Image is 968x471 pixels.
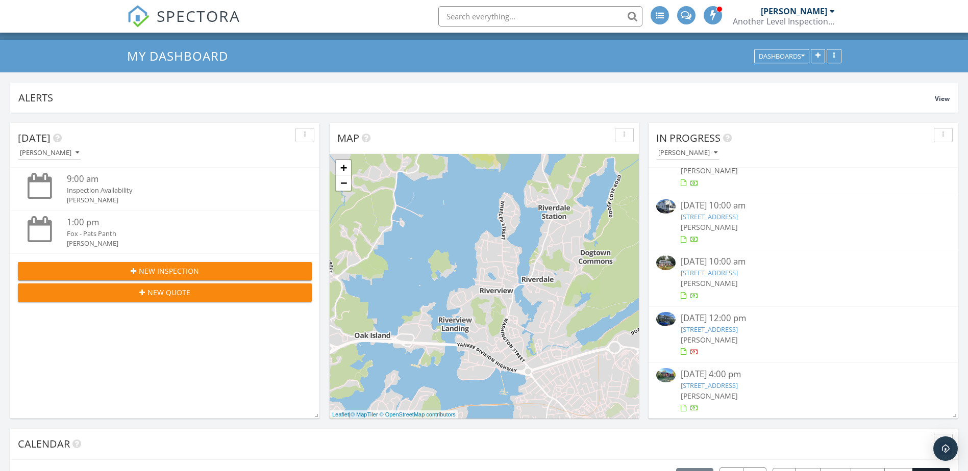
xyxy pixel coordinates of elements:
[656,199,676,214] img: 9530054%2Fcover_photos%2FZuNgCRyRBEyarqfm5DBt%2Fsmall.jpg
[18,146,81,160] button: [PERSON_NAME]
[681,268,738,277] a: [STREET_ADDRESS]
[127,14,240,35] a: SPECTORA
[351,411,378,417] a: © MapTiler
[127,47,237,64] a: My Dashboard
[67,239,287,248] div: [PERSON_NAME]
[656,312,676,326] img: 9563409%2Fcover_photos%2FLquBW6FHIwbBeaYU4ufv%2Fsmall.jpg
[681,278,738,288] span: [PERSON_NAME]
[139,266,199,276] span: New Inspection
[380,411,456,417] a: © OpenStreetMap contributors
[761,6,827,16] div: [PERSON_NAME]
[658,149,717,156] div: [PERSON_NAME]
[656,255,676,270] img: 9481168%2Fcover_photos%2FSGbVqmfAhR8eTXxiNv9I%2Fsmall.jpg
[67,216,287,229] div: 1:00 pm
[337,131,359,145] span: Map
[733,16,835,27] div: Another Level Inspections LLC
[759,53,805,60] div: Dashboards
[681,166,738,175] span: [PERSON_NAME]
[681,335,738,345] span: [PERSON_NAME]
[656,131,721,145] span: In Progress
[67,173,287,186] div: 9:00 am
[935,94,950,103] span: View
[67,186,287,195] div: Inspection Availability
[656,146,719,160] button: [PERSON_NAME]
[18,262,312,280] button: New Inspection
[656,199,950,245] a: [DATE] 10:00 am [STREET_ADDRESS] [PERSON_NAME]
[67,195,287,205] div: [PERSON_NAME]
[681,212,738,221] a: [STREET_ADDRESS]
[656,312,950,357] a: [DATE] 12:00 pm [STREET_ADDRESS] [PERSON_NAME]
[330,410,458,419] div: |
[18,91,935,104] div: Alerts
[656,368,676,382] img: 8751903%2Fcover_photos%2F6opq0aQPgU23b47i00El%2Fsmall.jpg
[681,325,738,334] a: [STREET_ADDRESS]
[681,255,926,268] div: [DATE] 10:00 am
[336,160,351,175] a: Zoom in
[681,368,926,381] div: [DATE] 4:00 pm
[147,287,190,298] span: New Quote
[127,5,150,28] img: The Best Home Inspection Software - Spectora
[20,149,79,156] div: [PERSON_NAME]
[67,229,287,239] div: Fox - Pats Panth
[332,411,349,417] a: Leaflet
[18,437,70,451] span: Calendar
[754,49,809,64] button: Dashboards
[681,381,738,390] a: [STREET_ADDRESS]
[157,5,240,27] span: SPECTORA
[933,436,958,461] div: Open Intercom Messenger
[18,131,51,145] span: [DATE]
[681,222,738,232] span: [PERSON_NAME]
[656,368,950,413] a: [DATE] 4:00 pm [STREET_ADDRESS] [PERSON_NAME]
[681,391,738,401] span: [PERSON_NAME]
[681,199,926,212] div: [DATE] 10:00 am
[656,255,950,301] a: [DATE] 10:00 am [STREET_ADDRESS] [PERSON_NAME]
[18,283,312,302] button: New Quote
[681,312,926,325] div: [DATE] 12:00 pm
[438,6,642,27] input: Search everything...
[336,175,351,191] a: Zoom out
